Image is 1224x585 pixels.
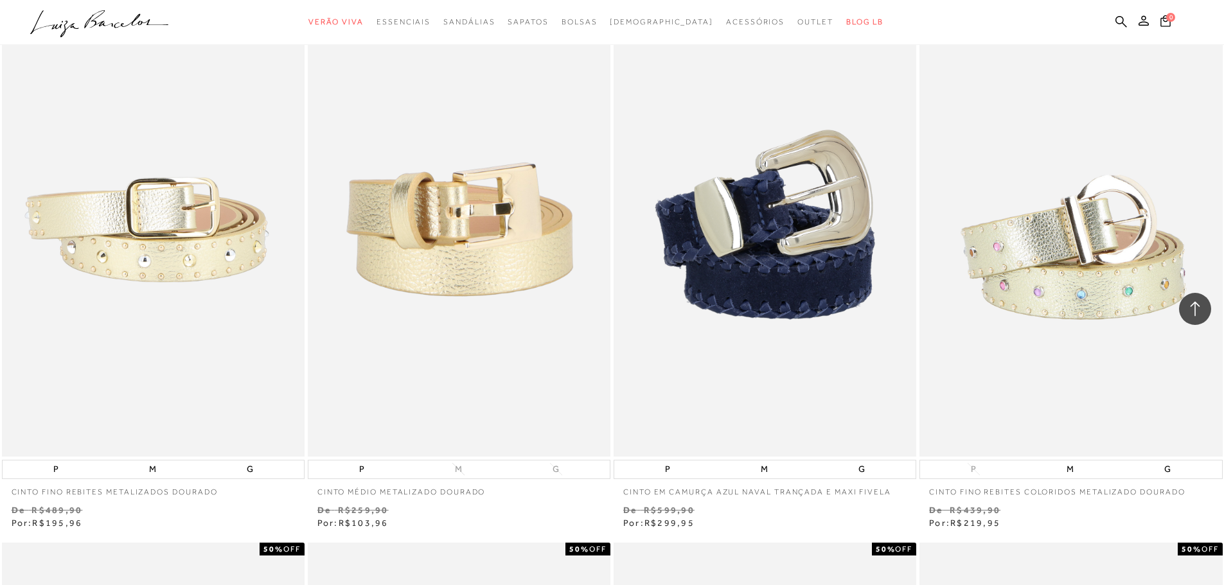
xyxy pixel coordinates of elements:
[339,518,389,528] span: R$103,96
[644,505,695,515] small: R$599,90
[309,4,609,455] img: CINTO MÉDIO METALIZADO DOURADO
[32,518,82,528] span: R$195,96
[1157,14,1175,31] button: 0
[508,17,548,26] span: Sapatos
[846,10,883,34] a: BLOG LB
[308,479,610,498] a: CINTO MÉDIO METALIZADO DOURADO
[443,17,495,26] span: Sandálias
[589,545,607,554] span: OFF
[726,10,785,34] a: categoryNavScreenReaderText
[929,518,1000,528] span: Por:
[562,17,598,26] span: Bolsas
[876,545,896,554] strong: 50%
[377,10,430,34] a: categoryNavScreenReaderText
[243,460,257,478] button: G
[615,4,915,455] img: CINTO EM CAMURÇA AZUL NAVAL TRANÇADA E MAXI FIVELA
[1166,13,1175,22] span: 0
[623,518,695,528] span: Por:
[615,4,915,455] a: CINTO EM CAMURÇA AZUL NAVAL TRANÇADA E MAXI FIVELA CINTO EM CAMURÇA AZUL NAVAL TRANÇADA E MAXI FI...
[3,4,303,455] img: CINTO FINO REBITES METALIZADOS DOURADO
[308,10,364,34] a: categoryNavScreenReaderText
[263,545,283,554] strong: 50%
[12,518,83,528] span: Por:
[12,505,25,515] small: De
[1160,460,1175,478] button: G
[846,17,883,26] span: BLOG LB
[443,10,495,34] a: categoryNavScreenReaderText
[2,479,305,498] a: CINTO FINO REBITES METALIZADOS DOURADO
[31,505,82,515] small: R$489,90
[377,17,430,26] span: Essenciais
[726,17,785,26] span: Acessórios
[929,505,943,515] small: De
[921,4,1221,455] a: CINTO FINO REBITES COLORIDOS METALIZADO DOURADO CINTO FINO REBITES COLORIDOS METALIZADO DOURADO
[950,505,1000,515] small: R$439,90
[895,545,912,554] span: OFF
[451,463,466,475] button: M
[1063,460,1078,478] button: M
[950,518,1000,528] span: R$219,95
[1202,545,1219,554] span: OFF
[317,518,389,528] span: Por:
[317,505,331,515] small: De
[614,479,916,498] a: CINTO EM CAMURÇA AZUL NAVAL TRANÇADA E MAXI FIVELA
[145,460,160,478] button: M
[309,4,609,455] a: CINTO MÉDIO METALIZADO DOURADO CINTO MÉDIO METALIZADO DOURADO
[508,10,548,34] a: categoryNavScreenReaderText
[757,460,772,478] button: M
[919,479,1222,498] a: CINTO FINO REBITES COLORIDOS METALIZADO DOURADO
[661,460,674,478] button: P
[921,4,1221,455] img: CINTO FINO REBITES COLORIDOS METALIZADO DOURADO
[1182,545,1202,554] strong: 50%
[644,518,695,528] span: R$299,95
[355,460,368,478] button: P
[797,17,833,26] span: Outlet
[338,505,389,515] small: R$259,90
[308,17,364,26] span: Verão Viva
[610,17,713,26] span: [DEMOGRAPHIC_DATA]
[569,545,589,554] strong: 50%
[49,460,62,478] button: P
[562,10,598,34] a: categoryNavScreenReaderText
[623,505,637,515] small: De
[967,463,980,475] button: P
[3,4,303,455] a: CINTO FINO REBITES METALIZADOS DOURADO CINTO FINO REBITES METALIZADOS DOURADO
[797,10,833,34] a: categoryNavScreenReaderText
[855,460,869,478] button: G
[549,463,563,475] button: G
[283,545,301,554] span: OFF
[610,10,713,34] a: noSubCategoriesText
